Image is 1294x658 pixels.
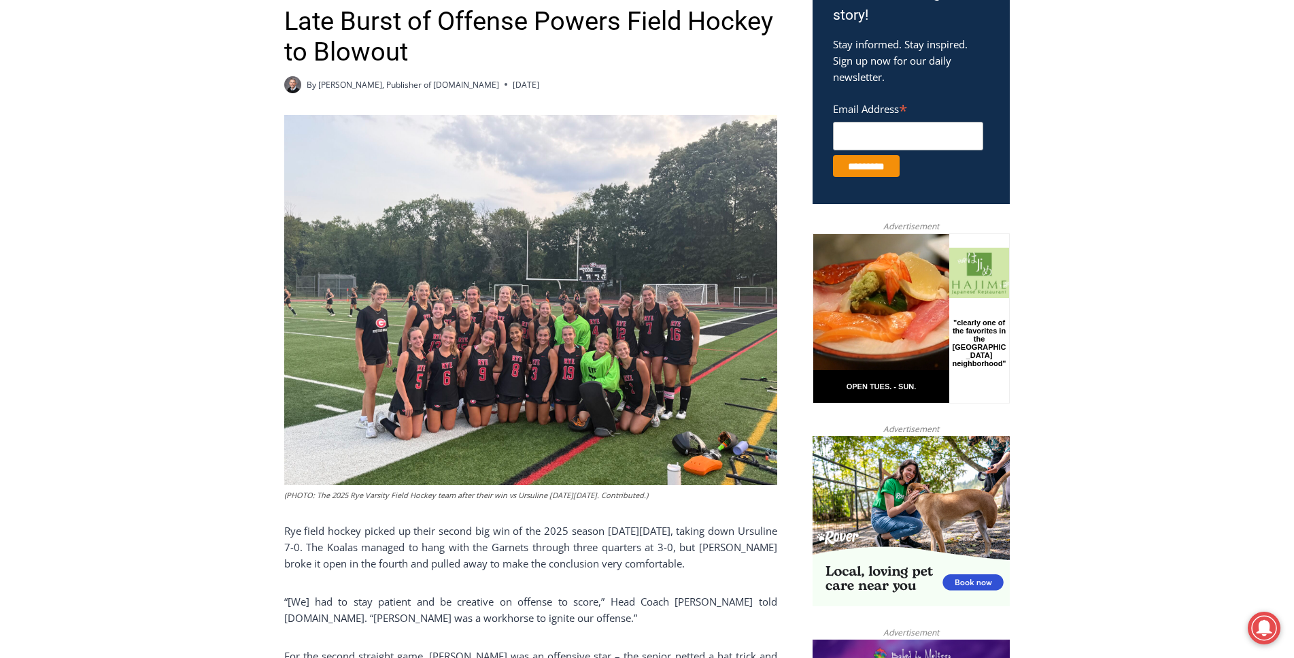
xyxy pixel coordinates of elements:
p: “[We] had to stay patient and be creative on offense to score,” Head Coach [PERSON_NAME] told [DO... [284,593,777,626]
p: Stay informed. Stay inspired. Sign up now for our daily newsletter. [833,36,989,85]
time: [DATE] [513,78,539,91]
h1: Late Burst of Offense Powers Field Hockey to Blowout [284,6,777,68]
a: Intern @ [DOMAIN_NAME] [327,132,659,169]
span: Advertisement [870,423,953,435]
div: "clearly one of the favorites in the [GEOGRAPHIC_DATA] neighborhood" [139,85,193,163]
figcaption: (PHOTO: The 2025 Rye Varsity Field Hockey team after their win vs Ursuline [DATE][DATE]. Contribu... [284,489,777,501]
p: Rye field hockey picked up their second big win of the 2025 season [DATE][DATE], taking down Ursu... [284,523,777,572]
img: (PHOTO: The 2025 Rye Varsity Field Hockey team after their win vs Ursuline on Friday, September 5... [284,115,777,485]
span: By [307,78,316,91]
a: [PERSON_NAME], Publisher of [DOMAIN_NAME] [318,79,499,91]
a: Open Tues. - Sun. [PHONE_NUMBER] [1,137,137,169]
span: Open Tues. - Sun. [PHONE_NUMBER] [4,140,133,192]
span: Advertisement [870,220,953,233]
a: Author image [284,76,301,93]
div: "I learned about the history of a place I’d honestly never considered even as a resident of [GEOG... [343,1,643,132]
label: Email Address [833,95,983,120]
span: Advertisement [870,626,953,639]
span: Intern @ [DOMAIN_NAME] [356,135,630,166]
